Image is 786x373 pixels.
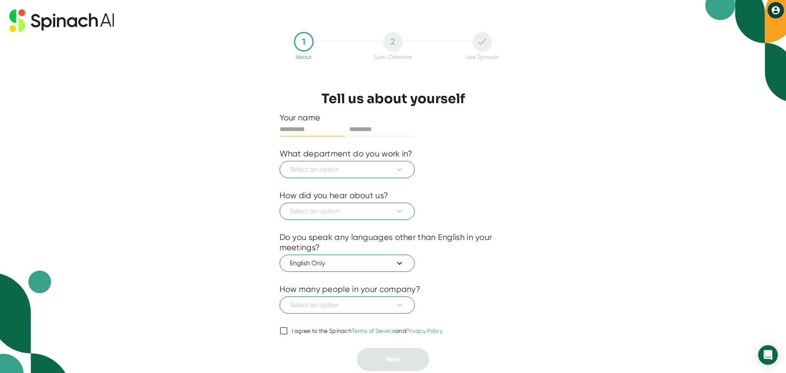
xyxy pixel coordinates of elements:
button: Select an option [280,203,415,220]
div: 2 [383,32,403,52]
div: Open Intercom Messenger [758,345,778,365]
button: Select an option [280,161,415,178]
div: Do you speak any languages other than English in your meetings? [280,232,507,253]
div: 1 [294,32,314,52]
div: What department do you work in? [280,149,413,159]
div: How many people in your company? [280,284,421,294]
div: I agree to the Spinach and [292,328,443,335]
a: Terms of Service [352,328,395,334]
button: English Only [280,255,415,272]
span: English Only [290,258,404,268]
h3: Tell us about yourself [321,91,465,106]
span: Next [386,355,400,363]
div: About [296,54,312,60]
button: Next [357,348,429,371]
a: Privacy Policy [406,328,443,334]
button: Select an option [280,296,415,314]
div: Your name [280,113,507,123]
div: How did you hear about us? [280,190,388,201]
span: Select an option [290,300,404,310]
div: Use Spinach [466,54,499,60]
span: Select an option [290,206,404,216]
span: Select an option [290,165,404,174]
div: Sync Calendar [374,54,412,60]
